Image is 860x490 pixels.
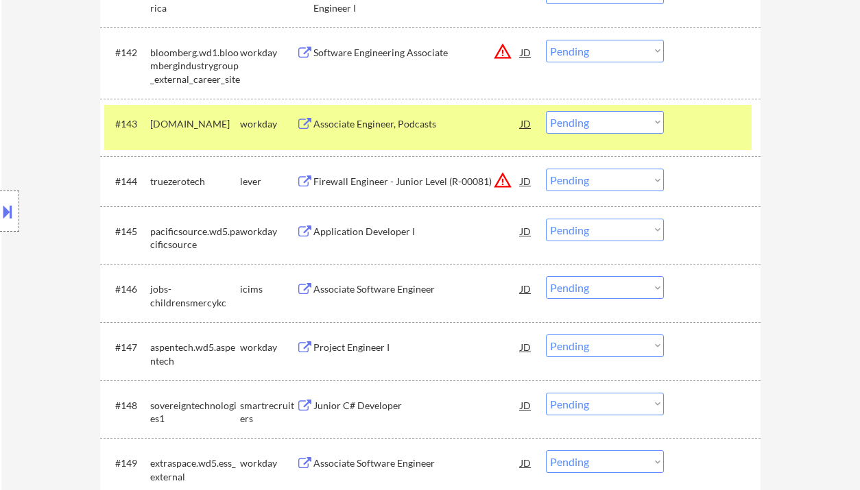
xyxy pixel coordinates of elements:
div: sovereigntechnologies1 [150,399,240,426]
div: #142 [115,46,139,60]
div: JD [519,393,533,417]
div: lever [240,175,296,188]
div: JD [519,276,533,301]
div: JD [519,111,533,136]
div: Associate Software Engineer [313,456,521,470]
div: extraspace.wd5.ess_external [150,456,240,483]
div: workday [240,456,296,470]
div: workday [240,117,296,131]
div: JD [519,40,533,64]
button: warning_amber [493,42,512,61]
div: Application Developer I [313,225,521,238]
div: Software Engineering Associate [313,46,521,60]
div: bloomberg.wd1.bloombergindustrygroup_external_career_site [150,46,240,86]
div: Associate Software Engineer [313,282,521,296]
div: JD [519,334,533,359]
div: smartrecruiters [240,399,296,426]
div: icims [240,282,296,296]
div: JD [519,169,533,193]
div: workday [240,341,296,354]
div: Junior C# Developer [313,399,521,413]
div: Associate Engineer, Podcasts [313,117,521,131]
div: #147 [115,341,139,354]
div: #148 [115,399,139,413]
button: warning_amber [493,171,512,190]
div: JD [519,219,533,243]
div: #149 [115,456,139,470]
div: workday [240,225,296,238]
div: JD [519,450,533,475]
div: workday [240,46,296,60]
div: Project Engineer I [313,341,521,354]
div: aspentech.wd5.aspentech [150,341,240,367]
div: Firewall Engineer - Junior Level (R-00081) [313,175,521,188]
